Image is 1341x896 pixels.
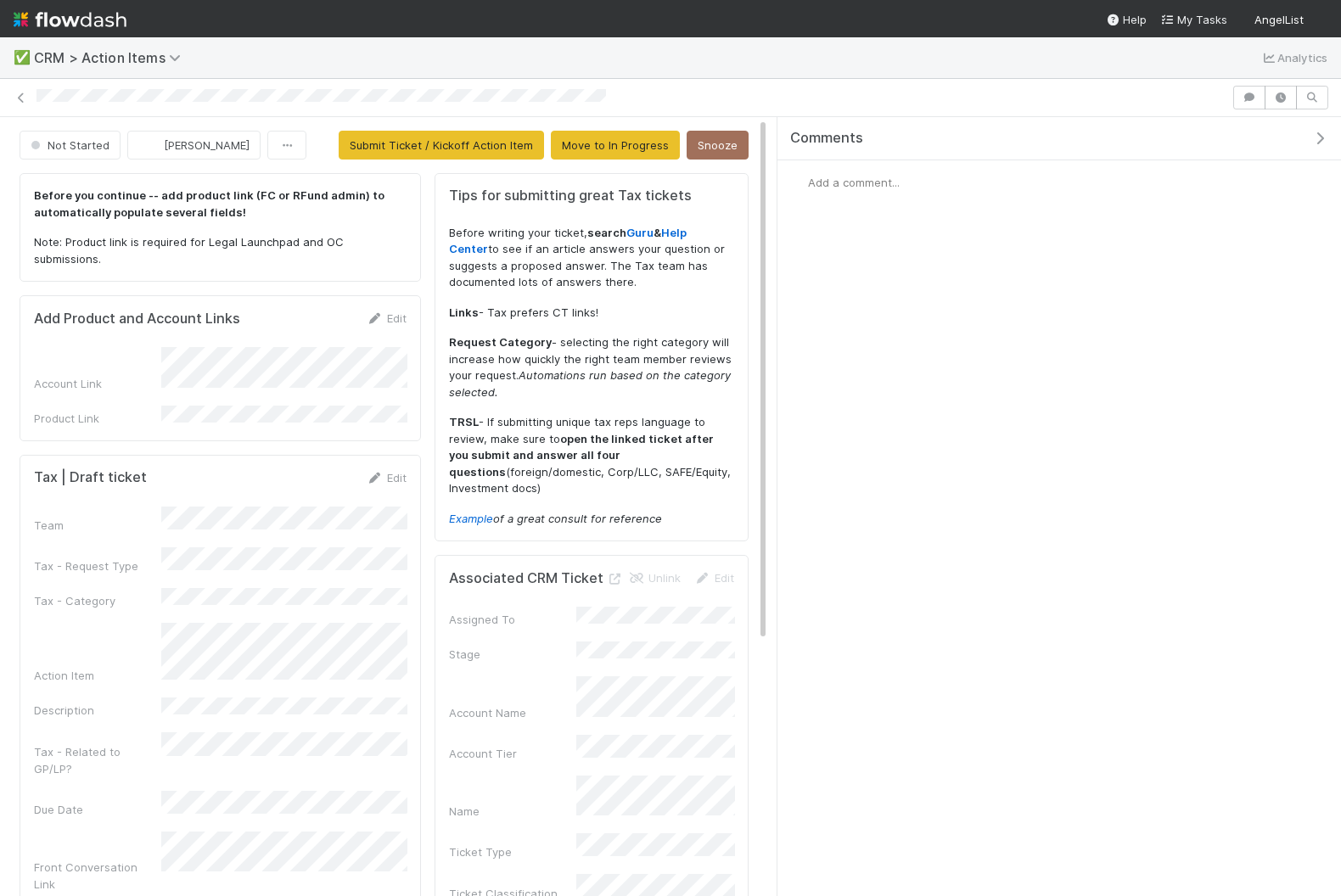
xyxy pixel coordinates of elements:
div: Front Conversation Link [34,859,161,893]
span: Comments [790,130,863,147]
strong: Before you continue -- add product link (FC or RFund admin) to automatically populate several fie... [34,188,384,219]
span: Add a comment... [808,176,900,189]
div: Due Date [34,801,161,818]
div: Tax - Request Type [34,557,161,574]
button: Submit Ticket / Kickoff Action Item [339,131,544,160]
strong: Request Category [449,335,552,349]
div: Tax - Category [34,592,161,609]
div: Account Link [34,375,161,392]
strong: TRSL [449,415,479,428]
div: Product Link [34,410,161,427]
em: of a great consult for reference [449,512,662,525]
img: avatar_eed832e9-978b-43e4-b51e-96e46fa5184b.png [142,137,159,154]
h5: Add Product and Account Links [34,311,240,328]
img: logo-inverted-e16ddd16eac7371096b0.svg [14,5,126,34]
a: Guru [626,226,654,239]
strong: open the linked ticket after you submit and answer all four questions [449,432,714,479]
div: Help [1106,11,1147,28]
a: Example [449,512,493,525]
a: Edit [694,571,734,585]
div: Action Item [34,667,161,684]
p: - If submitting unique tax reps language to review, make sure to (foreign/domestic, Corp/LLC, SAF... [449,414,734,497]
a: Unlink [628,571,681,585]
img: avatar_eed832e9-978b-43e4-b51e-96e46fa5184b.png [791,174,808,191]
div: Account Tier [449,745,576,762]
span: My Tasks [1160,13,1227,26]
p: - selecting the right category will increase how quickly the right team member reviews your request. [449,334,734,400]
p: Before writing your ticket, to see if an article answers your question or suggests a proposed ans... [449,225,734,291]
div: Account Name [449,704,576,721]
a: My Tasks [1160,11,1227,28]
img: avatar_eed832e9-978b-43e4-b51e-96e46fa5184b.png [1310,12,1327,29]
div: Description [34,702,161,719]
span: AngelList [1254,13,1304,26]
button: Not Started [20,131,121,160]
div: Stage [449,646,576,663]
button: [PERSON_NAME] [127,131,261,160]
div: Ticket Type [449,843,576,860]
h5: Tax | Draft ticket [34,469,147,486]
h5: Associated CRM Ticket [449,570,624,587]
span: ✅ [14,50,31,64]
div: Tax - Related to GP/LP? [34,743,161,777]
span: [PERSON_NAME] [164,138,250,152]
p: Note: Product link is required for Legal Launchpad and OC submissions. [34,234,407,267]
a: Edit [367,311,407,325]
button: Snooze [687,131,749,160]
div: Name [449,803,576,820]
strong: Links [449,305,479,319]
p: - Tax prefers CT links! [449,305,734,322]
div: Team [34,517,161,534]
em: Automations run based on the category selected. [449,368,731,399]
h5: Tips for submitting great Tax tickets [449,188,734,204]
span: CRM > Action Items [34,49,189,66]
a: Analytics [1260,48,1327,68]
span: Not Started [27,138,109,152]
div: Assigned To [449,611,576,628]
button: Move to In Progress [551,131,680,160]
a: Edit [367,471,407,484]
